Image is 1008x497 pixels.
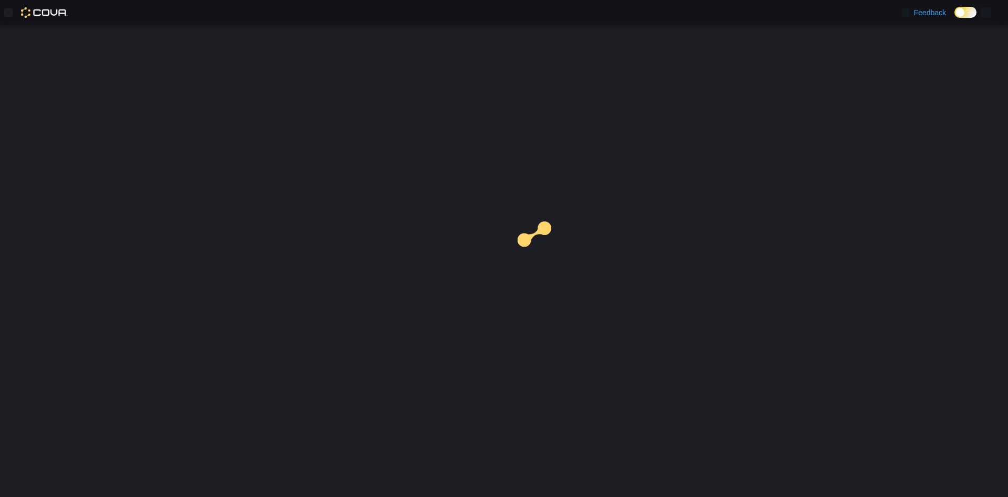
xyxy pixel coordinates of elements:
span: Feedback [914,7,946,18]
img: cova-loader [504,214,583,292]
a: Feedback [897,2,950,23]
img: Cova [21,7,68,18]
input: Dark Mode [954,7,976,18]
